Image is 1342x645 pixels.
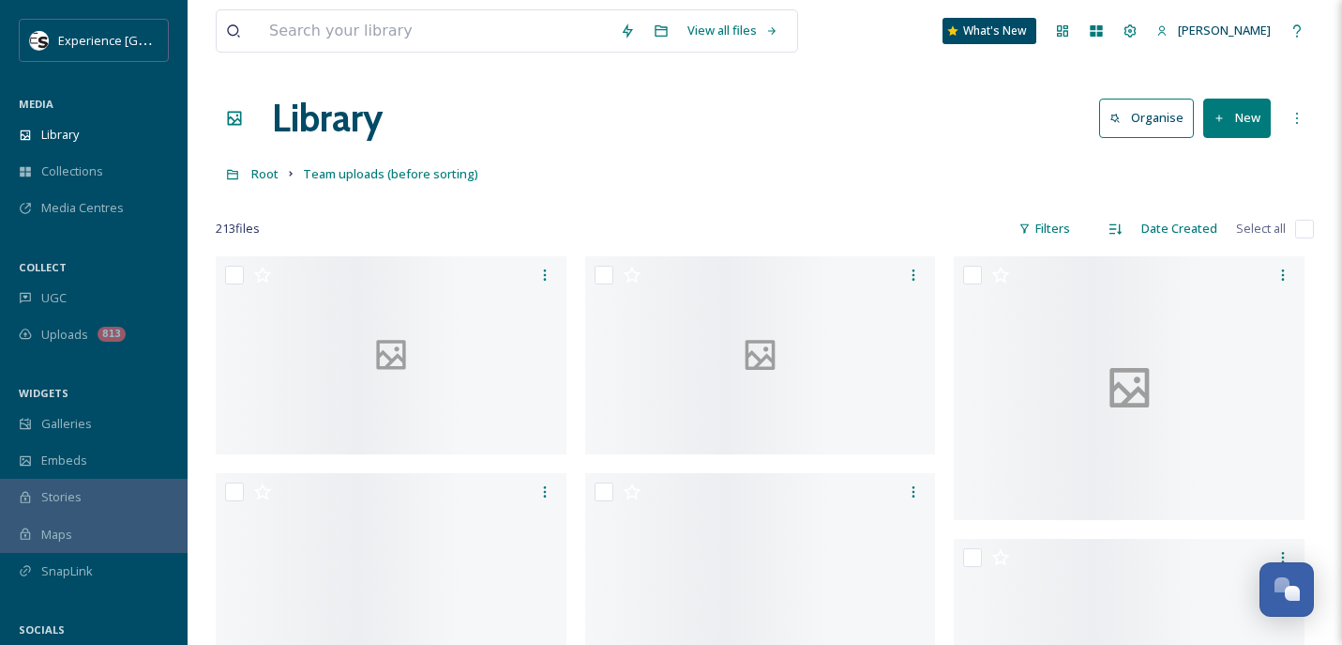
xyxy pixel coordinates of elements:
[30,31,49,50] img: WSCC%20ES%20Socials%20Icon%20-%20Secondary%20-%20Black.jpg
[41,488,82,506] span: Stories
[272,90,383,146] a: Library
[98,327,126,342] div: 813
[41,126,79,144] span: Library
[58,31,244,49] span: Experience [GEOGRAPHIC_DATA]
[41,162,103,180] span: Collections
[1178,22,1271,38] span: [PERSON_NAME]
[303,165,478,182] span: Team uploads (before sorting)
[251,165,279,182] span: Root
[41,562,93,580] span: SnapLink
[41,526,72,544] span: Maps
[303,162,478,185] a: Team uploads (before sorting)
[41,452,87,469] span: Embeds
[216,220,260,238] span: 213 file s
[251,162,279,185] a: Root
[19,97,53,111] span: MEDIA
[41,326,88,344] span: Uploads
[1009,210,1079,247] div: Filters
[41,199,124,217] span: Media Centres
[19,386,68,400] span: WIDGETS
[1099,99,1194,137] button: Organise
[1203,99,1271,137] button: New
[19,260,67,274] span: COLLECT
[678,12,788,49] a: View all files
[942,18,1036,44] a: What's New
[1236,220,1286,238] span: Select all
[41,415,92,433] span: Galleries
[41,289,67,307] span: UGC
[1147,12,1280,49] a: [PERSON_NAME]
[1132,210,1227,247] div: Date Created
[1259,562,1314,617] button: Open Chat
[260,10,611,52] input: Search your library
[19,622,65,637] span: SOCIALS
